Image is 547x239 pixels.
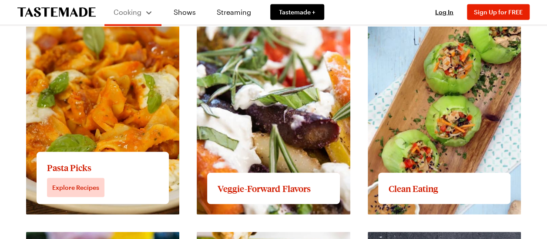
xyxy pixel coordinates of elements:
[427,8,462,17] button: Log In
[114,8,141,16] span: Cooking
[467,4,530,20] button: Sign Up for FREE
[17,7,96,17] a: To Tastemade Home Page
[270,4,324,20] a: Tastemade +
[435,8,453,16] span: Log In
[279,8,315,17] span: Tastemade +
[113,3,153,21] button: Cooking
[474,8,523,16] span: Sign Up for FREE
